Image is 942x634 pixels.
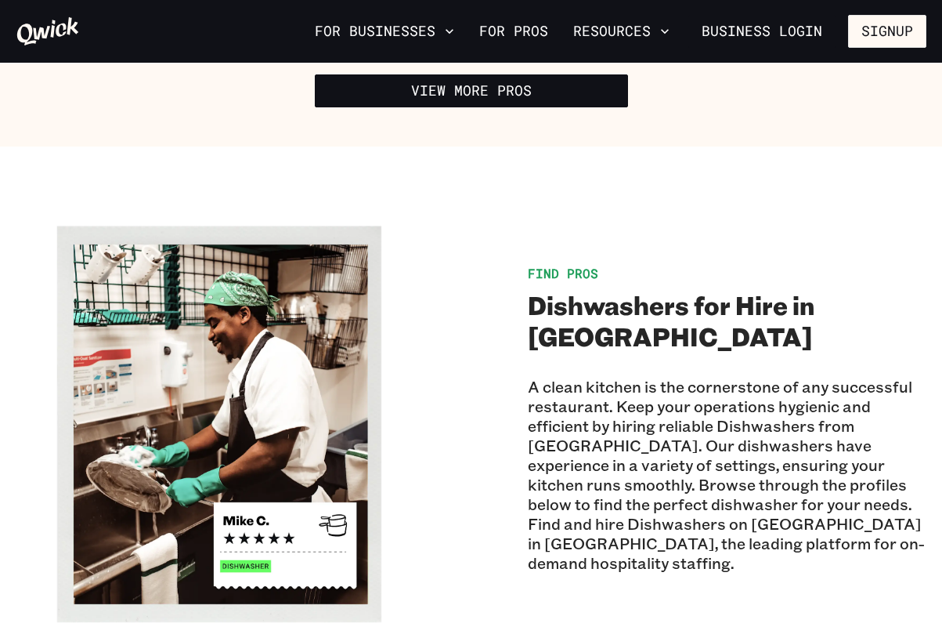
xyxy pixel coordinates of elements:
a: Business Login [688,15,836,48]
span: Find Pros [528,265,598,281]
a: View More Pros [315,74,628,107]
img: Dishwasher standing at a sink. [16,225,415,625]
p: A clean kitchen is the cornerstone of any successful restaurant. Keep your operations hygienic an... [528,377,927,573]
button: Signup [848,15,926,48]
a: For Pros [473,18,554,45]
button: For Businesses [309,18,460,45]
button: Resources [567,18,676,45]
h2: Dishwashers for Hire in [GEOGRAPHIC_DATA] [528,289,927,352]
